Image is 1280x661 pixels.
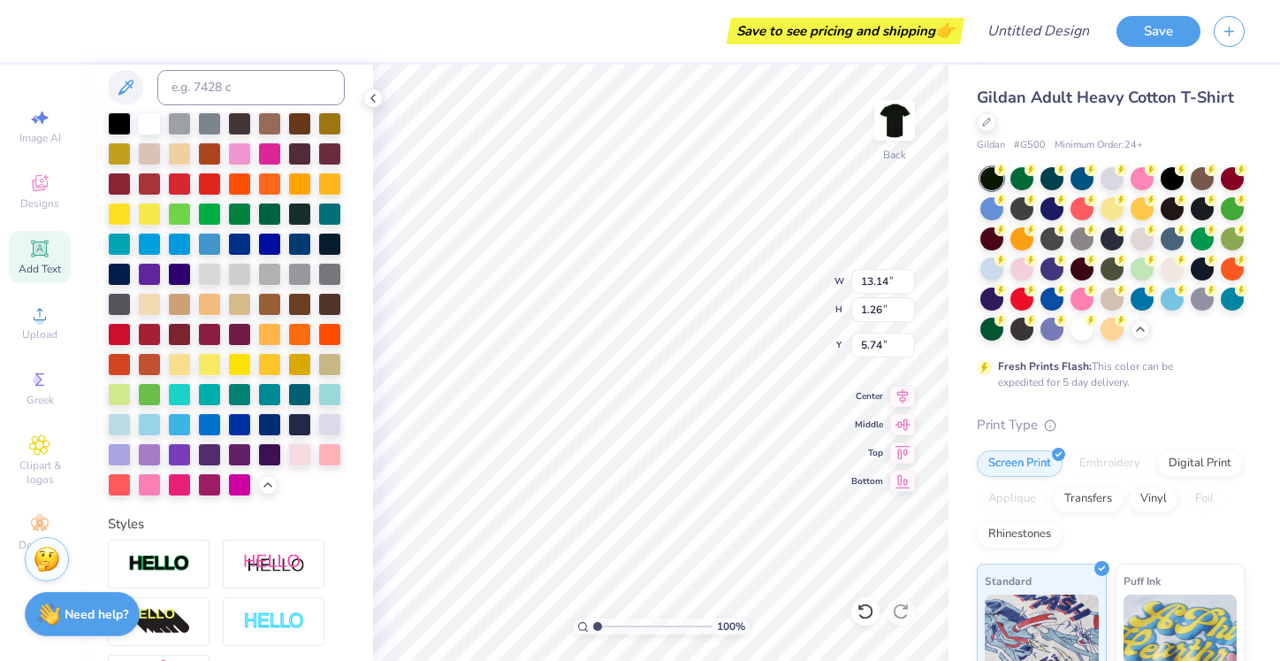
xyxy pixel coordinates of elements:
[19,262,61,276] span: Add Text
[1116,16,1200,47] button: Save
[1184,486,1225,512] div: Foil
[851,419,883,431] span: Middle
[977,138,1005,153] span: Gildan
[22,327,57,342] span: Upload
[973,13,1103,49] input: Untitled Design
[977,87,1234,108] span: Gildan Adult Heavy Cotton T-Shirt
[128,608,190,636] img: 3d Illusion
[998,359,1092,373] strong: Fresh Prints Flash:
[1055,138,1143,153] span: Minimum Order: 24 +
[157,70,345,105] input: e.g. 7428 c
[243,553,305,575] img: Shadow
[65,606,128,623] strong: Need help?
[128,554,190,574] img: Stroke
[851,390,883,403] span: Center
[1014,138,1046,153] span: # G500
[717,619,745,634] span: 100 %
[851,447,883,459] span: Top
[243,611,305,632] img: Negative Space
[1068,450,1152,477] div: Embroidery
[731,18,960,44] div: Save to see pricing and shipping
[883,147,906,163] div: Back
[985,572,1032,590] span: Standard
[1157,450,1243,477] div: Digital Print
[998,358,1215,390] div: This color can be expedited for 5 day delivery.
[1124,572,1161,590] span: Puff Ink
[977,486,1048,512] div: Applique
[19,131,61,145] span: Image AI
[1129,486,1178,512] div: Vinyl
[19,538,61,552] span: Decorate
[20,196,59,211] span: Designs
[935,19,955,41] span: 👉
[1053,486,1124,512] div: Transfers
[108,514,345,534] div: Styles
[9,458,71,487] span: Clipart & logos
[977,450,1063,477] div: Screen Print
[27,393,54,407] span: Greek
[851,475,883,488] span: Bottom
[977,521,1063,548] div: Rhinestones
[877,103,912,138] img: Back
[977,415,1245,435] div: Print Type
